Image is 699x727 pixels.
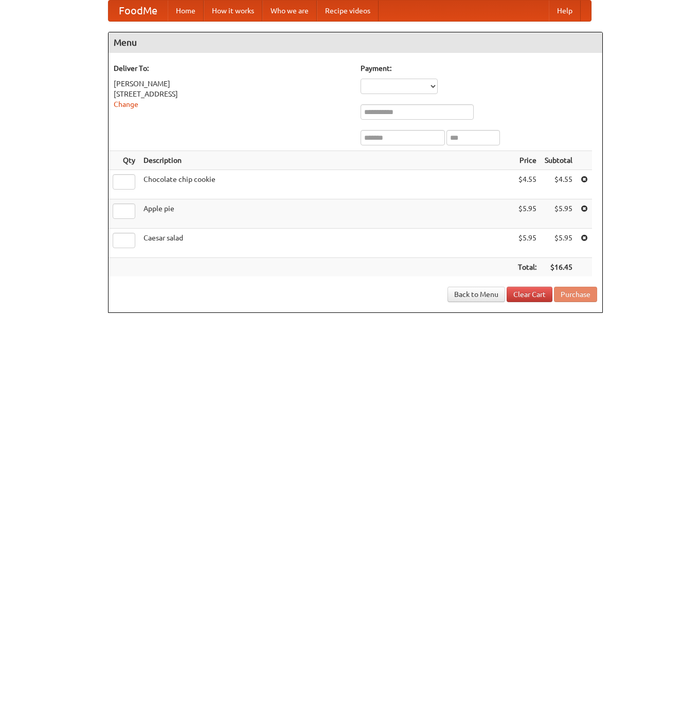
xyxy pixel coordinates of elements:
[514,229,541,258] td: $5.95
[139,229,514,258] td: Caesar salad
[114,79,350,89] div: [PERSON_NAME]
[514,258,541,277] th: Total:
[541,229,577,258] td: $5.95
[168,1,204,21] a: Home
[514,170,541,199] td: $4.55
[109,1,168,21] a: FoodMe
[139,199,514,229] td: Apple pie
[507,287,552,302] a: Clear Cart
[514,151,541,170] th: Price
[114,100,138,108] a: Change
[109,151,139,170] th: Qty
[114,63,350,73] h5: Deliver To:
[317,1,379,21] a: Recipe videos
[262,1,317,21] a: Who we are
[541,170,577,199] td: $4.55
[554,287,597,302] button: Purchase
[109,32,602,53] h4: Menu
[514,199,541,229] td: $5.95
[541,258,577,277] th: $16.45
[139,170,514,199] td: Chocolate chip cookie
[549,1,581,21] a: Help
[361,63,597,73] h5: Payment:
[114,89,350,99] div: [STREET_ADDRESS]
[139,151,514,170] th: Description
[204,1,262,21] a: How it works
[541,199,577,229] td: $5.95
[447,287,505,302] a: Back to Menu
[541,151,577,170] th: Subtotal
